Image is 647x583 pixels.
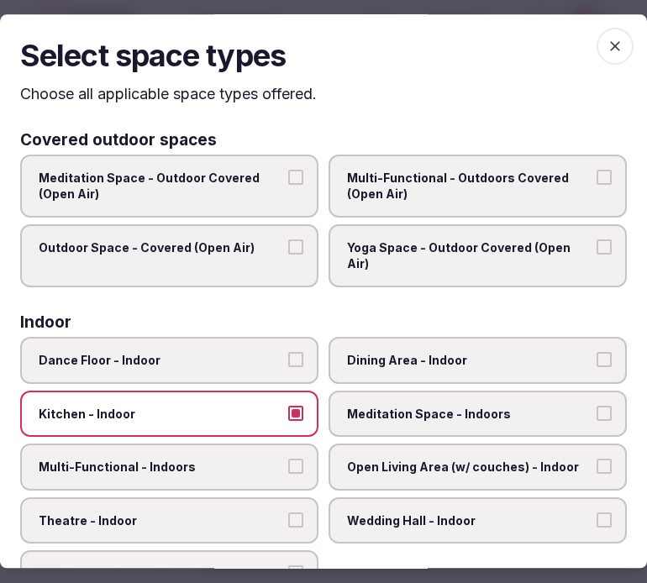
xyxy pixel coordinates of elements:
span: Theatre - Indoor [39,512,283,529]
span: Multi-Functional - Indoors [39,459,283,475]
button: Dance Floor - Indoor [288,352,303,367]
h2: Select space types [20,34,627,76]
button: Dining Area - Indoor [597,352,612,367]
span: Meditation Space - Indoors [347,406,592,423]
span: Wedding Hall - Indoor [347,512,592,529]
button: Multi-Functional - Outdoors Covered (Open Air) [597,170,612,185]
span: Yoga Space - Indoors [39,566,283,583]
span: Yoga Space - Outdoor Covered (Open Air) [347,239,592,272]
button: Multi-Functional - Indoors [288,459,303,474]
h3: Indoor [20,314,71,330]
button: Open Living Area (w/ couches) - Indoor [597,459,612,474]
span: Multi-Functional - Outdoors Covered (Open Air) [347,170,592,202]
button: Meditation Space - Indoors [597,406,612,421]
button: Yoga Space - Outdoor Covered (Open Air) [597,239,612,255]
button: Meditation Space - Outdoor Covered (Open Air) [288,170,303,185]
span: Meditation Space - Outdoor Covered (Open Air) [39,170,283,202]
button: Theatre - Indoor [288,512,303,528]
span: Open Living Area (w/ couches) - Indoor [347,459,592,475]
button: Wedding Hall - Indoor [597,512,612,528]
span: Kitchen - Indoor [39,406,283,423]
span: Dining Area - Indoor [347,352,592,369]
button: Kitchen - Indoor [288,406,303,421]
span: Outdoor Space - Covered (Open Air) [39,239,283,256]
button: Yoga Space - Indoors [288,566,303,581]
button: Outdoor Space - Covered (Open Air) [288,239,303,255]
h3: Covered outdoor spaces [20,132,217,148]
span: Dance Floor - Indoor [39,352,283,369]
p: Choose all applicable space types offered. [20,84,627,105]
